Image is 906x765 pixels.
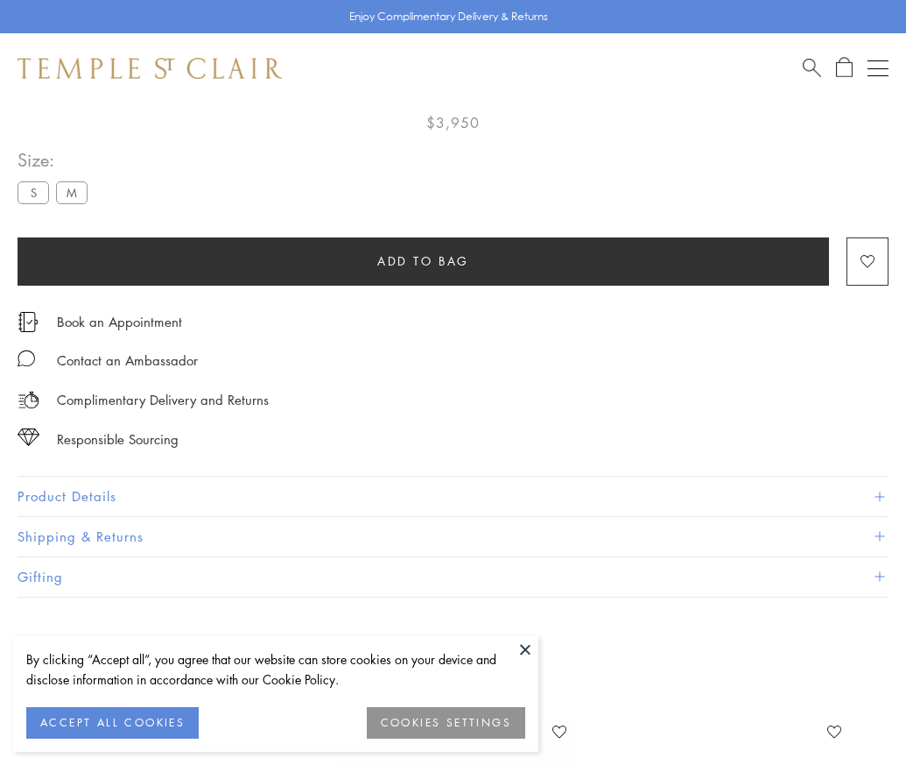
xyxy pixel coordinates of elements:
p: Enjoy Complimentary Delivery & Returns [349,8,548,25]
button: Shipping & Returns [18,517,888,556]
img: icon_sourcing.svg [18,429,39,446]
img: icon_appointment.svg [18,312,39,332]
label: S [18,181,49,203]
p: Complimentary Delivery and Returns [57,389,269,411]
span: Add to bag [377,251,469,271]
button: ACCEPT ALL COOKIES [26,707,199,739]
span: Size: [18,145,95,174]
a: Search [803,57,821,79]
a: Open Shopping Bag [836,57,853,79]
div: Responsible Sourcing [57,429,179,450]
div: Contact an Ambassador [57,350,198,372]
button: Add to bag [18,237,829,286]
img: icon_delivery.svg [18,389,39,411]
img: Temple St. Clair [18,58,282,79]
button: COOKIES SETTINGS [367,707,525,739]
button: Product Details [18,477,888,516]
button: Gifting [18,557,888,597]
div: By clicking “Accept all”, you agree that our website can store cookies on your device and disclos... [26,649,525,690]
label: M [56,181,88,203]
img: MessageIcon-01_2.svg [18,350,35,367]
a: Book an Appointment [57,312,182,331]
span: $3,950 [426,111,480,134]
button: Open navigation [867,58,888,79]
